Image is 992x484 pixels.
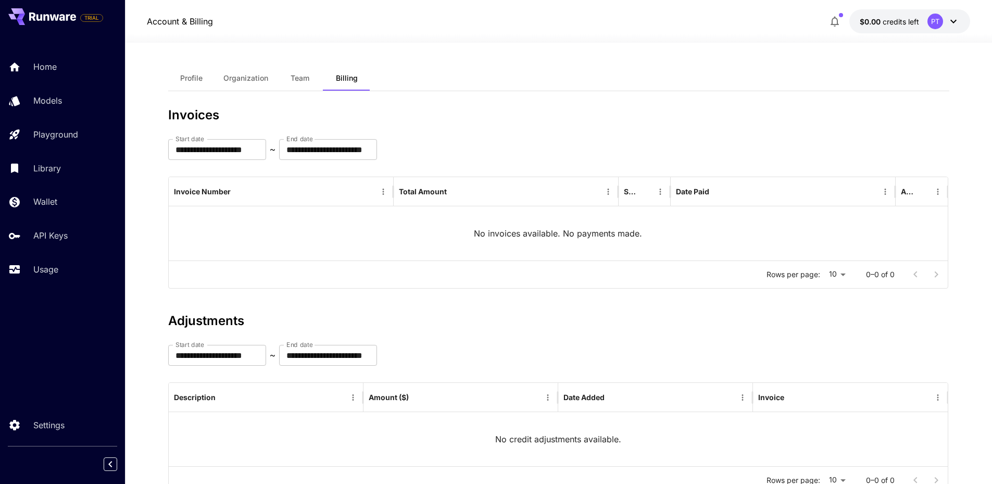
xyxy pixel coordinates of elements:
[541,390,555,405] button: Menu
[710,184,725,199] button: Sort
[653,184,668,199] button: Menu
[33,60,57,73] p: Home
[175,340,204,349] label: Start date
[676,187,709,196] div: Date Paid
[33,419,65,431] p: Settings
[410,390,424,405] button: Sort
[33,263,58,276] p: Usage
[931,390,945,405] button: Menu
[174,187,231,196] div: Invoice Number
[448,184,462,199] button: Sort
[883,17,919,26] span: credits left
[33,195,57,208] p: Wallet
[758,393,784,402] div: Invoice
[180,73,203,83] span: Profile
[878,184,893,199] button: Menu
[785,390,800,405] button: Sort
[495,433,621,445] p: No credit adjustments available.
[291,73,309,83] span: Team
[399,187,447,196] div: Total Amount
[563,393,605,402] div: Date Added
[168,108,949,122] h3: Invoices
[927,14,943,29] div: PT
[606,390,620,405] button: Sort
[80,11,103,24] span: Add your payment card to enable full platform functionality.
[931,184,945,199] button: Menu
[217,390,231,405] button: Sort
[147,15,213,28] a: Account & Billing
[104,457,117,471] button: Collapse sidebar
[286,340,312,349] label: End date
[111,455,125,474] div: Collapse sidebar
[174,393,216,402] div: Description
[346,390,360,405] button: Menu
[81,14,103,22] span: TRIAL
[624,187,637,196] div: Status
[147,15,213,28] nav: breadcrumb
[767,269,820,280] p: Rows per page:
[33,94,62,107] p: Models
[601,184,616,199] button: Menu
[638,184,653,199] button: Sort
[860,17,883,26] span: $0.00
[376,184,391,199] button: Menu
[175,134,204,143] label: Start date
[901,187,915,196] div: Action
[232,184,246,199] button: Sort
[369,393,409,402] div: Amount ($)
[735,390,750,405] button: Menu
[860,16,919,27] div: $0.00
[270,143,275,156] p: ~
[33,162,61,175] p: Library
[849,9,970,33] button: $0.00PT
[33,229,68,242] p: API Keys
[474,227,642,240] p: No invoices available. No payments made.
[916,184,931,199] button: Sort
[866,269,895,280] p: 0–0 of 0
[286,134,312,143] label: End date
[168,314,949,328] h3: Adjustments
[824,267,849,282] div: 10
[33,128,78,141] p: Playground
[270,349,275,362] p: ~
[336,73,358,83] span: Billing
[223,73,268,83] span: Organization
